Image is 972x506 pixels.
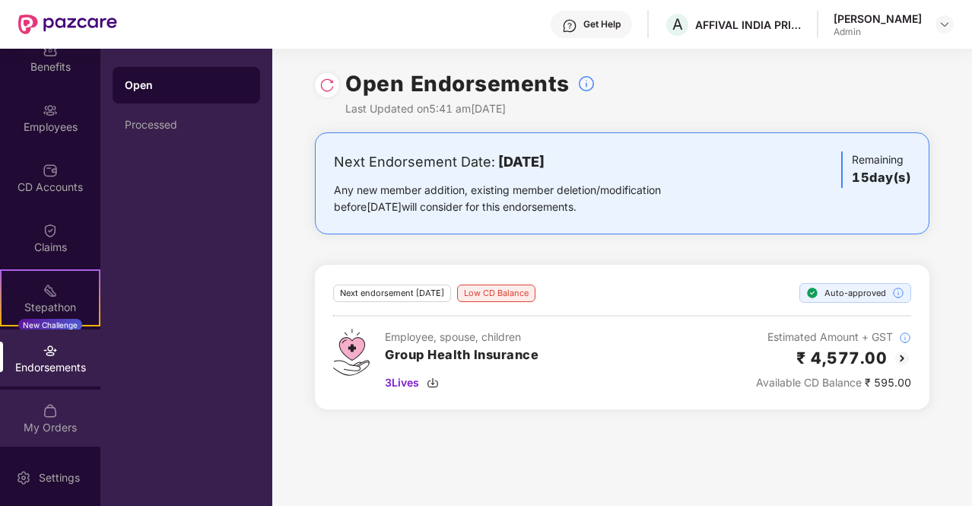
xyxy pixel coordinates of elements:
div: Low CD Balance [457,285,535,302]
div: Next Endorsement Date: [334,151,709,173]
img: svg+xml;base64,PHN2ZyBpZD0iRW5kb3JzZW1lbnRzIiB4bWxucz0iaHR0cDovL3d3dy53My5vcmcvMjAwMC9zdmciIHdpZH... [43,343,58,358]
img: svg+xml;base64,PHN2ZyBpZD0iTXlfT3JkZXJzIiBkYXRhLW5hbWU9Ik15IE9yZGVycyIgeG1sbnM9Imh0dHA6Ly93d3cudz... [43,403,58,418]
img: svg+xml;base64,PHN2ZyBpZD0iU3RlcC1Eb25lLTE2eDE2IiB4bWxucz0iaHR0cDovL3d3dy53My5vcmcvMjAwMC9zdmciIH... [806,287,818,299]
div: AFFIVAL INDIA PRIVATE LIMITED [695,18,802,32]
img: svg+xml;base64,PHN2ZyBpZD0iU2V0dGluZy0yMHgyMCIgeG1sbnM9Imh0dHA6Ly93d3cudzMub3JnLzIwMDAvc3ZnIiB3aW... [16,470,31,485]
div: Last Updated on 5:41 am[DATE] [345,100,596,117]
h3: Group Health Insurance [385,345,538,365]
h1: Open Endorsements [345,67,570,100]
div: Settings [34,470,84,485]
img: svg+xml;base64,PHN2ZyBpZD0iRW1wbG95ZWVzIiB4bWxucz0iaHR0cDovL3d3dy53My5vcmcvMjAwMC9zdmciIHdpZHRoPS... [43,103,58,118]
div: Any new member addition, existing member deletion/modification before [DATE] will consider for th... [334,182,709,215]
div: Employee, spouse, children [385,329,538,345]
img: svg+xml;base64,PHN2ZyBpZD0iQ0RfQWNjb3VudHMiIGRhdGEtbmFtZT0iQ0QgQWNjb3VudHMiIHhtbG5zPSJodHRwOi8vd3... [43,163,58,178]
div: [PERSON_NAME] [834,11,922,26]
div: Open [125,78,248,93]
div: Remaining [841,151,910,188]
div: ₹ 595.00 [756,374,911,391]
img: svg+xml;base64,PHN2ZyBpZD0iQmFjay0yMHgyMCIgeG1sbnM9Imh0dHA6Ly93d3cudzMub3JnLzIwMDAvc3ZnIiB3aWR0aD... [893,349,911,368]
div: New Challenge [18,319,82,331]
img: svg+xml;base64,PHN2ZyBpZD0iSW5mb18tXzMyeDMyIiBkYXRhLW5hbWU9IkluZm8gLSAzMngzMiIgeG1sbnM9Imh0dHA6Ly... [577,75,596,93]
span: A [672,15,683,33]
img: svg+xml;base64,PHN2ZyBpZD0iUmVsb2FkLTMyeDMyIiB4bWxucz0iaHR0cDovL3d3dy53My5vcmcvMjAwMC9zdmciIHdpZH... [319,78,335,93]
h2: ₹ 4,577.00 [796,345,887,371]
div: Estimated Amount + GST [756,329,911,345]
span: 3 Lives [385,374,419,391]
h3: 15 day(s) [852,168,910,188]
img: svg+xml;base64,PHN2ZyBpZD0iRHJvcGRvd24tMzJ4MzIiIHhtbG5zPSJodHRwOi8vd3d3LnczLm9yZy8yMDAwL3N2ZyIgd2... [939,18,951,30]
img: svg+xml;base64,PHN2ZyB4bWxucz0iaHR0cDovL3d3dy53My5vcmcvMjAwMC9zdmciIHdpZHRoPSI0Ny43MTQiIGhlaWdodD... [333,329,370,376]
div: Stepathon [2,300,99,315]
img: svg+xml;base64,PHN2ZyBpZD0iRG93bmxvYWQtMzJ4MzIiIHhtbG5zPSJodHRwOi8vd3d3LnczLm9yZy8yMDAwL3N2ZyIgd2... [427,377,439,389]
div: Get Help [583,18,621,30]
div: Processed [125,119,248,131]
img: svg+xml;base64,PHN2ZyBpZD0iQmVuZWZpdHMiIHhtbG5zPSJodHRwOi8vd3d3LnczLm9yZy8yMDAwL3N2ZyIgd2lkdGg9Ij... [43,43,58,58]
div: Auto-approved [799,283,911,303]
img: svg+xml;base64,PHN2ZyBpZD0iQ2xhaW0iIHhtbG5zPSJodHRwOi8vd3d3LnczLm9yZy8yMDAwL3N2ZyIgd2lkdGg9IjIwIi... [43,223,58,238]
img: svg+xml;base64,PHN2ZyBpZD0iSW5mb18tXzMyeDMyIiBkYXRhLW5hbWU9IkluZm8gLSAzMngzMiIgeG1sbnM9Imh0dHA6Ly... [899,332,911,344]
span: Available CD Balance [756,376,862,389]
img: New Pazcare Logo [18,14,117,34]
img: svg+xml;base64,PHN2ZyBpZD0iSW5mb18tXzMyeDMyIiBkYXRhLW5hbWU9IkluZm8gLSAzMngzMiIgeG1sbnM9Imh0dHA6Ly... [892,287,904,299]
b: [DATE] [498,154,545,170]
img: svg+xml;base64,PHN2ZyBpZD0iSGVscC0zMngzMiIgeG1sbnM9Imh0dHA6Ly93d3cudzMub3JnLzIwMDAvc3ZnIiB3aWR0aD... [562,18,577,33]
img: svg+xml;base64,PHN2ZyB4bWxucz0iaHR0cDovL3d3dy53My5vcmcvMjAwMC9zdmciIHdpZHRoPSIyMSIgaGVpZ2h0PSIyMC... [43,283,58,298]
div: Next endorsement [DATE] [333,285,451,302]
div: Admin [834,26,922,38]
